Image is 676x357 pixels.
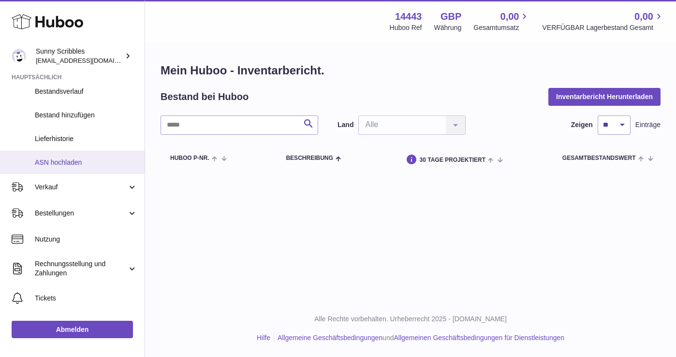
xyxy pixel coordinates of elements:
[395,10,422,23] strong: 14443
[634,10,653,23] span: 0,00
[473,23,530,32] span: Gesamtumsatz
[35,259,127,278] span: Rechnungsstellung und Zahlungen
[278,334,382,342] a: Allgemeine Geschäftsbedingungen
[12,49,26,63] img: bemanager811@gmail.com
[35,87,137,96] span: Bestandsverlauf
[161,63,661,78] h1: Mein Huboo - Inventarbericht.
[35,183,127,192] span: Verkauf
[548,88,661,105] button: Inventarbericht Herunterladen
[420,157,485,163] span: 30 TAGE PROJEKTIERT
[35,158,137,167] span: ASN hochladen
[12,321,133,338] a: Abmelden
[394,334,564,342] a: Allgemeinen Geschäftsbedingungen für Dienstleistungen
[36,47,123,65] div: Sunny Scribbles
[542,10,664,32] a: 0,00 VERFÜGBAR Lagerbestand Gesamt
[500,10,519,23] span: 0,00
[257,334,270,342] a: Hilfe
[35,134,137,143] span: Lieferhistorie
[635,120,661,129] span: Einträge
[338,120,353,129] label: Land
[35,235,137,244] span: Nutzung
[286,155,333,161] span: Beschreibung
[35,111,137,120] span: Bestand hinzufügen
[571,120,593,129] label: Zeigen
[35,294,137,303] span: Tickets
[562,155,636,161] span: Gesamtbestandswert
[153,314,668,324] p: Alle Rechte vorbehalten. Urheberrecht 2025 - [DOMAIN_NAME]
[542,23,664,32] span: VERFÜGBAR Lagerbestand Gesamt
[36,57,142,64] span: [EMAIL_ADDRESS][DOMAIN_NAME]
[441,10,461,23] strong: GBP
[35,209,127,218] span: Bestellungen
[274,333,564,343] li: und
[161,90,249,103] h2: Bestand bei Huboo
[170,155,209,161] span: Huboo P-Nr.
[473,10,530,32] a: 0,00 Gesamtumsatz
[390,23,422,32] div: Huboo Ref
[434,23,462,32] div: Währung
